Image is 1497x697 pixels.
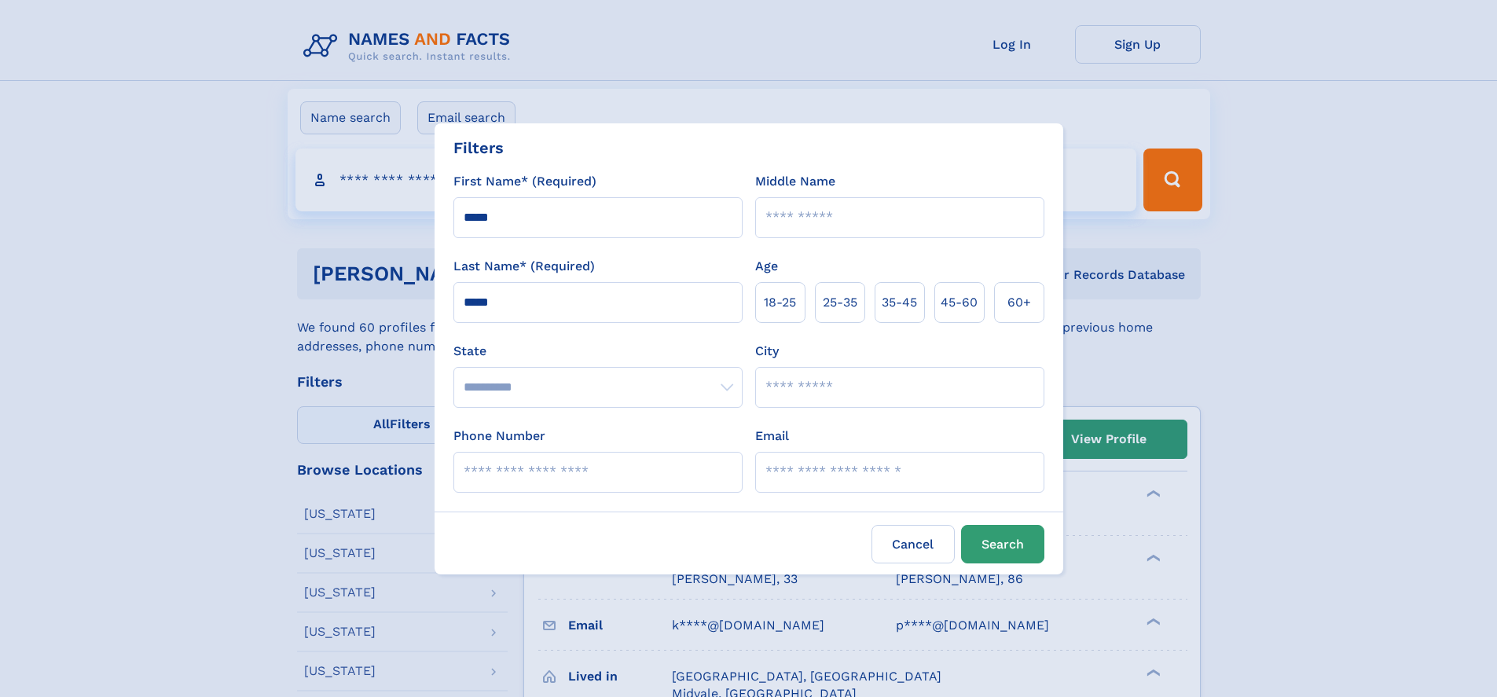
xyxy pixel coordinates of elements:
[453,342,743,361] label: State
[941,293,978,312] span: 45‑60
[755,257,778,276] label: Age
[764,293,796,312] span: 18‑25
[453,257,595,276] label: Last Name* (Required)
[882,293,917,312] span: 35‑45
[453,136,504,160] div: Filters
[453,172,596,191] label: First Name* (Required)
[453,427,545,446] label: Phone Number
[823,293,857,312] span: 25‑35
[755,172,835,191] label: Middle Name
[755,427,789,446] label: Email
[1007,293,1031,312] span: 60+
[755,342,779,361] label: City
[961,525,1044,563] button: Search
[871,525,955,563] label: Cancel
